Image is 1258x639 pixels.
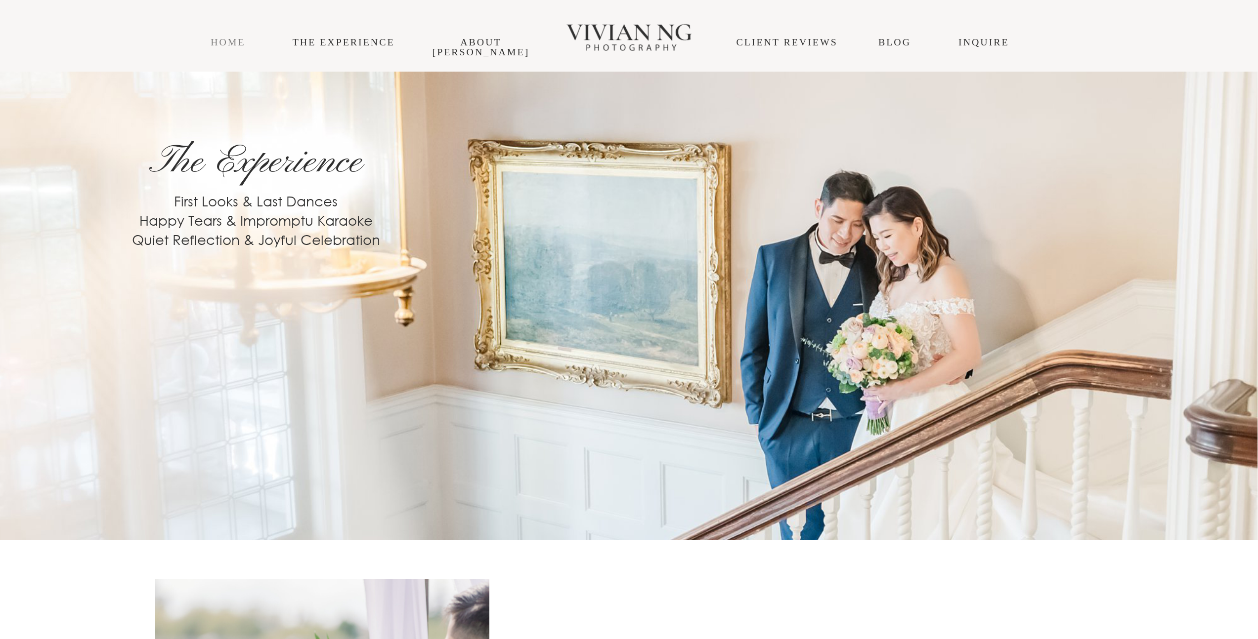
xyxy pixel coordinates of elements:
span: Happy Tears & Impromptu Karaoke [139,211,373,228]
a: THE EXPERIENCE [293,37,395,47]
a: CLIENT REVIEWS [736,37,837,47]
a: INQUIRE [958,37,1009,47]
span: Quiet Reflection & Joyful Celebration [132,231,380,247]
a: About [PERSON_NAME] [433,37,530,57]
span: The Experience [149,138,362,187]
span: First Looks & Last Dances [174,192,338,209]
a: Blog [878,37,911,47]
a: HOME [211,37,245,47]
